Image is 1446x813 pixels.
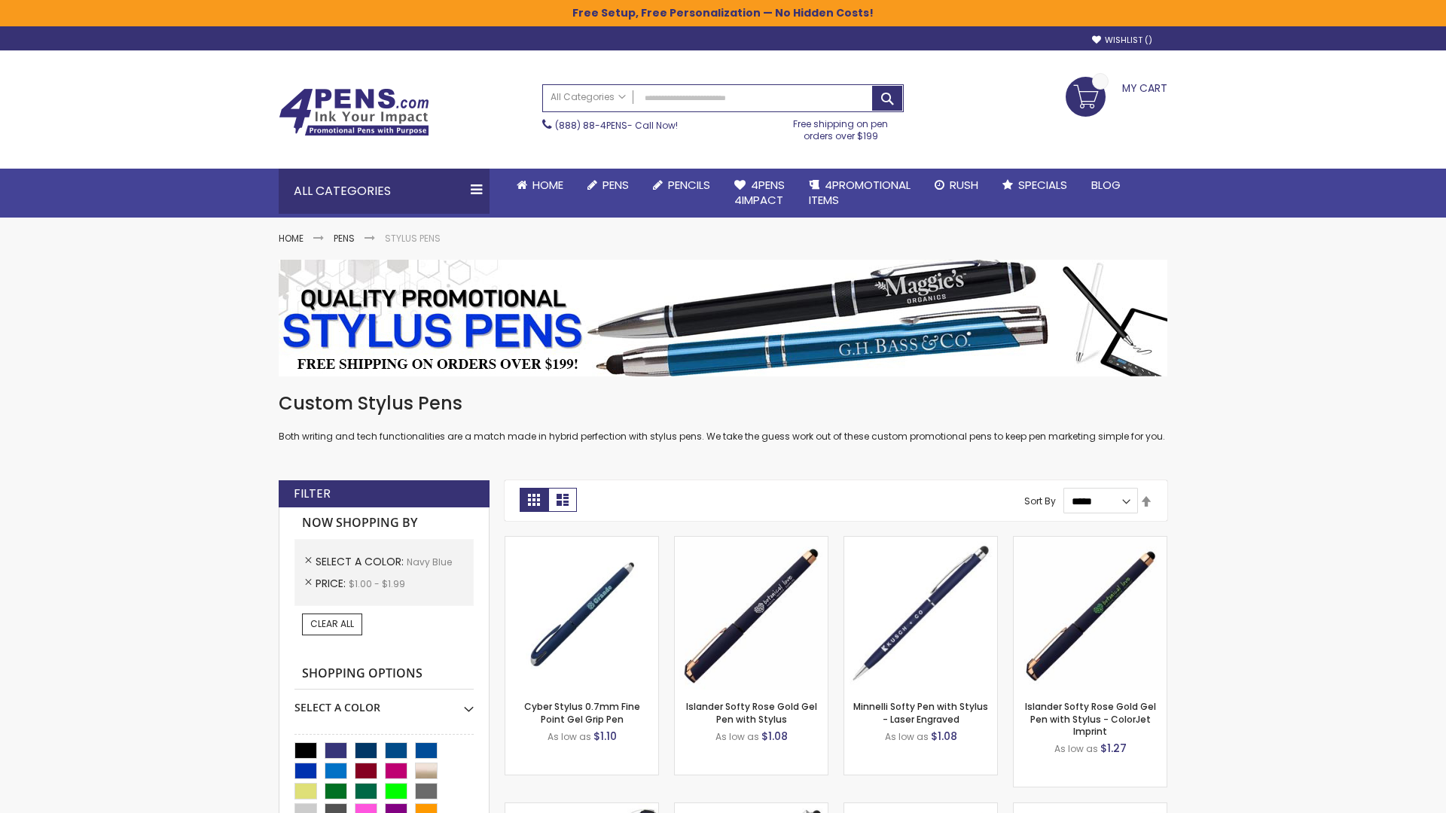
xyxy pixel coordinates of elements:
div: Free shipping on pen orders over $199 [778,112,905,142]
a: Cyber Stylus 0.7mm Fine Point Gel Grip Pen [524,700,640,725]
span: Pens [602,177,629,193]
span: 4PROMOTIONAL ITEMS [809,177,911,208]
span: As low as [715,730,759,743]
a: Islander Softy Rose Gold Gel Pen with Stylus [686,700,817,725]
a: Blog [1079,169,1133,202]
a: Clear All [302,614,362,635]
span: As low as [1054,742,1098,755]
span: $1.08 [761,729,788,744]
span: Specials [1018,177,1067,193]
strong: Stylus Pens [385,232,441,245]
span: Price [316,576,349,591]
h1: Custom Stylus Pens [279,391,1167,416]
a: 4PROMOTIONALITEMS [797,169,923,218]
span: $1.10 [593,729,617,744]
a: Pens [575,169,641,202]
a: (888) 88-4PENS [555,119,627,132]
img: Stylus Pens [279,260,1167,376]
strong: Filter [294,486,331,502]
strong: Grid [520,488,548,512]
span: Pencils [668,177,710,193]
span: Clear All [310,617,354,630]
span: All Categories [551,91,626,103]
a: All Categories [543,85,633,110]
img: Minnelli Softy Pen with Stylus - Laser Engraved-Navy Blue [844,537,997,690]
img: Islander Softy Rose Gold Gel Pen with Stylus-Navy Blue [675,537,828,690]
a: Islander Softy Rose Gold Gel Pen with Stylus-Navy Blue [675,536,828,549]
span: 4Pens 4impact [734,177,785,208]
label: Sort By [1024,495,1056,507]
span: Home [532,177,563,193]
img: Cyber Stylus 0.7mm Fine Point Gel Grip Pen-Navy Blue [505,537,658,690]
a: Cyber Stylus 0.7mm Fine Point Gel Grip Pen-Navy Blue [505,536,658,549]
img: Islander Softy Rose Gold Gel Pen with Stylus - ColorJet Imprint-Navy Blue [1014,537,1167,690]
span: Navy Blue [407,556,452,568]
a: 4Pens4impact [722,169,797,218]
div: Select A Color [294,690,474,715]
a: Minnelli Softy Pen with Stylus - Laser Engraved-Navy Blue [844,536,997,549]
a: Rush [923,169,990,202]
a: Islander Softy Rose Gold Gel Pen with Stylus - ColorJet Imprint-Navy Blue [1014,536,1167,549]
span: $1.00 - $1.99 [349,577,405,590]
a: Pencils [641,169,722,202]
span: Blog [1091,177,1121,193]
span: As low as [885,730,929,743]
span: - Call Now! [555,119,678,132]
span: Select A Color [316,554,407,569]
div: All Categories [279,169,490,214]
a: Home [505,169,575,202]
a: Specials [990,169,1079,202]
span: As low as [548,730,591,743]
strong: Shopping Options [294,658,474,690]
span: Rush [950,177,978,193]
a: Wishlist [1092,35,1152,46]
strong: Now Shopping by [294,507,474,539]
div: Both writing and tech functionalities are a match made in hybrid perfection with stylus pens. We ... [279,391,1167,443]
span: $1.08 [931,729,957,744]
a: Minnelli Softy Pen with Stylus - Laser Engraved [853,700,988,725]
a: Islander Softy Rose Gold Gel Pen with Stylus - ColorJet Imprint [1025,700,1156,737]
img: 4Pens Custom Pens and Promotional Products [279,88,429,136]
a: Pens [334,232,355,245]
span: $1.27 [1100,741,1127,756]
a: Home [279,232,304,245]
